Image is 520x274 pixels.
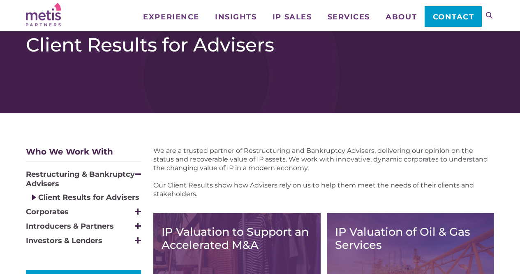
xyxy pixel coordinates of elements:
a: Client Results for Advisers [38,193,139,202]
h3: IP Valuation to Support an Accelerated M&A [162,225,312,252]
h1: Client Results for Advisers [26,33,494,56]
span: Introducers & Partners [26,222,114,231]
span: Restructuring & Bankruptcy Advisers [26,170,135,188]
span: IP Sales [273,13,312,21]
span: About [386,13,417,21]
span: Insights [215,13,257,21]
p: We are a trusted partner of Restructuring and Bankruptcy Advisers, delivering our opinion on the ... [153,146,494,172]
span: Services [328,13,370,21]
a: Contact [425,6,482,27]
h3: IP Valuation of Oil & Gas Services [335,225,486,252]
span: Experience [143,13,199,21]
span: Corporates [26,207,69,216]
span: Contact [433,13,474,21]
span: Investors & Lenders [26,236,102,245]
img: Metis Partners [26,3,61,26]
p: Our Client Results show how Advisers rely on us to help them meet the needs of their clients and ... [153,181,494,198]
div: Who We Work With [26,146,141,162]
